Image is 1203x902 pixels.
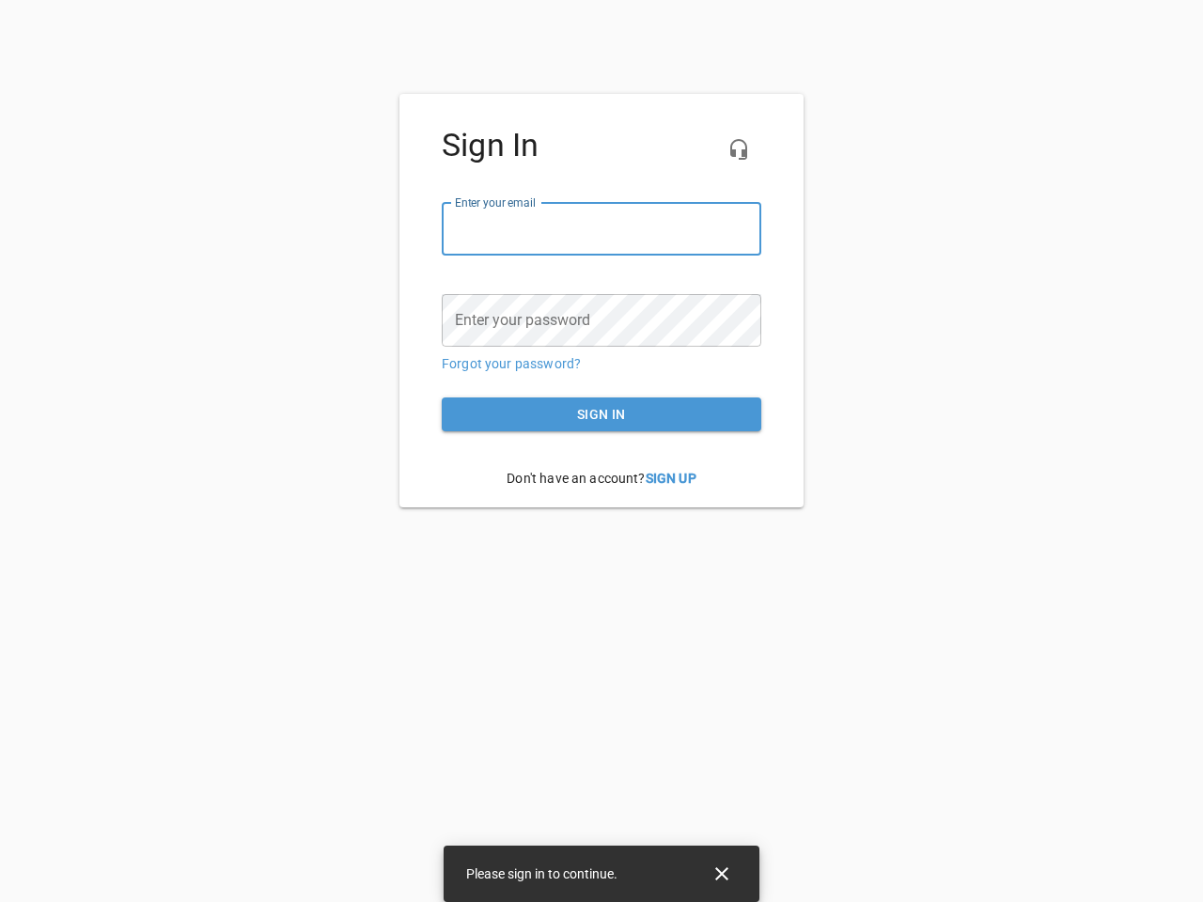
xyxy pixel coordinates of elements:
p: Don't have an account? [442,455,761,503]
span: Sign in [457,403,746,427]
button: Sign in [442,397,761,432]
iframe: Chat [792,211,1189,888]
button: Close [699,851,744,896]
a: Forgot your password? [442,356,581,371]
span: Please sign in to continue. [466,866,617,881]
h4: Sign In [442,127,761,164]
a: Sign Up [646,471,696,486]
